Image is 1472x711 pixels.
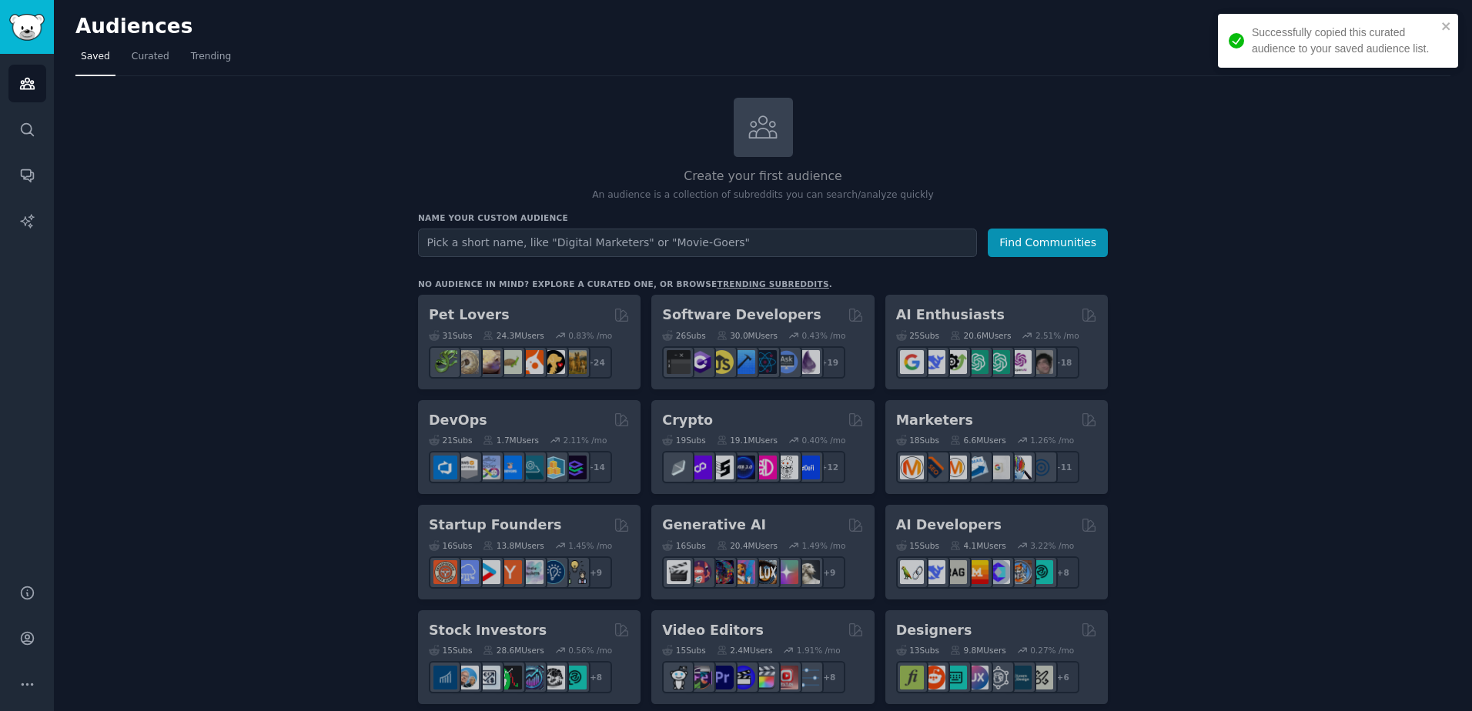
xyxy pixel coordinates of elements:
img: GummySearch logo [9,14,45,41]
a: Curated [126,45,175,76]
h2: Create your first audience [418,167,1108,186]
a: Saved [75,45,115,76]
span: Curated [132,50,169,64]
h2: Audiences [75,15,1326,39]
a: trending subreddits [717,279,828,289]
div: Successfully copied this curated audience to your saved audience list. [1252,25,1437,57]
h3: Name your custom audience [418,212,1108,223]
button: Find Communities [988,229,1108,257]
input: Pick a short name, like "Digital Marketers" or "Movie-Goers" [418,229,977,257]
a: Trending [186,45,236,76]
button: close [1441,20,1452,32]
span: Saved [81,50,110,64]
div: No audience in mind? Explore a curated one, or browse . [418,279,832,289]
span: Trending [191,50,231,64]
p: An audience is a collection of subreddits you can search/analyze quickly [418,189,1108,202]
